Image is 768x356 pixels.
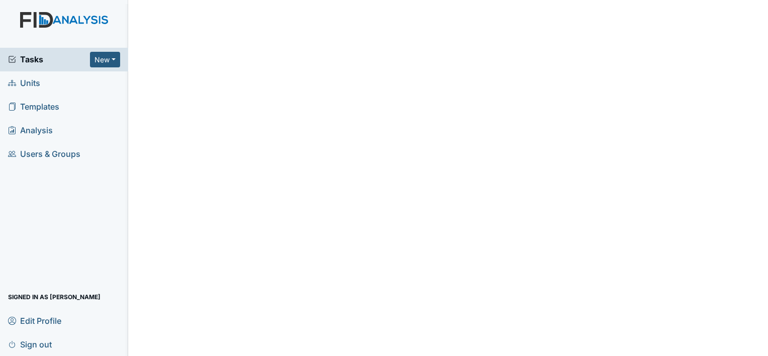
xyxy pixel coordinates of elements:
span: Signed in as [PERSON_NAME] [8,289,101,305]
span: Templates [8,99,59,115]
span: Users & Groups [8,146,80,162]
span: Analysis [8,123,53,138]
span: Units [8,75,40,91]
span: Sign out [8,336,52,352]
span: Edit Profile [8,313,61,328]
a: Tasks [8,53,90,65]
button: New [90,52,120,67]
